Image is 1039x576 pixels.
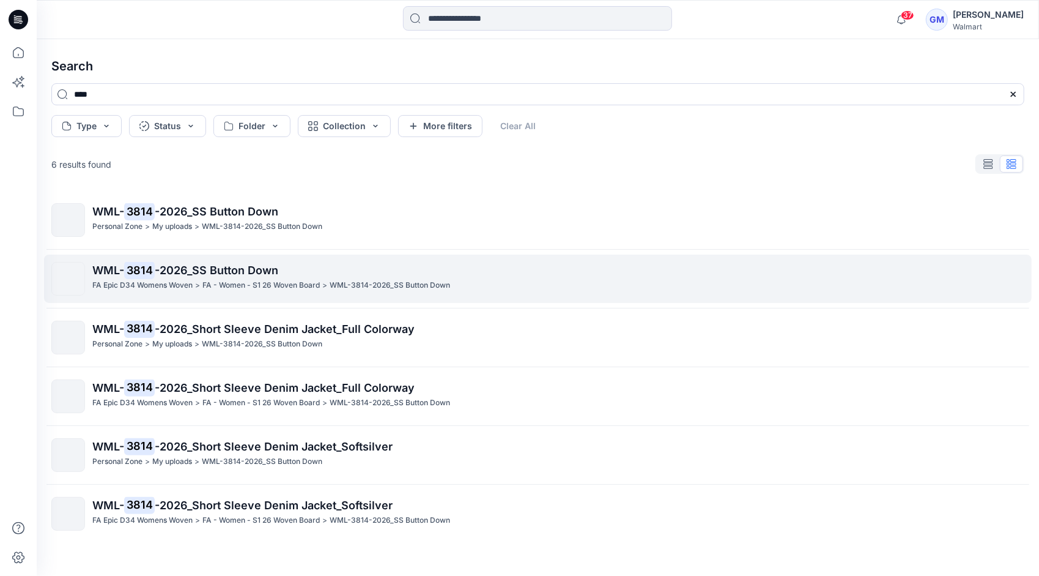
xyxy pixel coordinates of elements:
p: WML-3814-2026_SS Button Down [202,220,322,233]
mark: 3814 [124,203,155,220]
p: > [145,338,150,351]
span: -2026_Short Sleeve Denim Jacket_Full Colorway [155,323,415,335]
button: More filters [398,115,483,137]
mark: 3814 [124,320,155,337]
p: FA Epic D34 Womens Woven [92,514,193,527]
p: My uploads [152,455,192,468]
p: WML-3814-2026_SS Button Down [330,397,450,410]
button: Status [129,115,206,137]
p: My uploads [152,338,192,351]
p: > [322,279,327,292]
p: WML-3814-2026_SS Button Down [202,338,322,351]
span: -2026_SS Button Down [155,205,278,218]
div: GM [926,9,948,31]
span: -2026_Short Sleeve Denim Jacket_Softsilver [155,499,393,512]
p: WML-3814-2026_SS Button Down [330,514,450,527]
p: FA - Women - S1 26 Woven Board [202,279,320,292]
mark: 3814 [124,438,155,455]
p: FA - Women - S1 26 Woven Board [202,397,320,410]
mark: 3814 [124,496,155,514]
a: WML-3814-2026_Short Sleeve Denim Jacket_Full ColorwayFA Epic D34 Womens Woven>FA - Women - S1 26 ... [44,372,1032,421]
p: Personal Zone [92,338,142,351]
a: WML-3814-2026_Short Sleeve Denim Jacket_Full ColorwayPersonal Zone>My uploads>WML-3814-2026_SS Bu... [44,313,1032,362]
p: > [194,220,199,233]
p: > [195,514,200,527]
p: FA Epic D34 Womens Woven [92,397,193,410]
p: > [195,397,200,410]
a: WML-3814-2026_SS Button DownPersonal Zone>My uploads>WML-3814-2026_SS Button Down [44,196,1032,244]
p: > [145,455,150,468]
span: -2026_Short Sleeve Denim Jacket_Softsilver [155,440,393,453]
span: -2026_Short Sleeve Denim Jacket_Full Colorway [155,381,415,394]
span: WML- [92,323,124,335]
div: Walmart [953,22,1024,31]
p: WML-3814-2026_SS Button Down [330,279,450,292]
p: My uploads [152,220,192,233]
div: [PERSON_NAME] [953,7,1024,22]
p: FA - Women - S1 26 Woven Board [202,514,320,527]
a: WML-3814-2026_SS Button DownFA Epic D34 Womens Woven>FA - Women - S1 26 Woven Board>WML-3814-2026... [44,255,1032,303]
p: WML-3814-2026_SS Button Down [202,455,322,468]
p: > [322,514,327,527]
span: WML- [92,381,124,394]
button: Collection [298,115,391,137]
button: Type [51,115,122,137]
p: > [322,397,327,410]
span: WML- [92,205,124,218]
span: -2026_SS Button Down [155,264,278,277]
mark: 3814 [124,261,155,279]
p: > [145,220,150,233]
p: Personal Zone [92,220,142,233]
span: WML- [92,264,124,277]
mark: 3814 [124,379,155,396]
p: 6 results found [51,158,111,171]
p: > [194,338,199,351]
p: FA Epic D34 Womens Woven [92,279,193,292]
a: WML-3814-2026_Short Sleeve Denim Jacket_SoftsilverPersonal Zone>My uploads>WML-3814-2026_SS Butto... [44,431,1032,479]
p: Personal Zone [92,455,142,468]
h4: Search [42,49,1034,83]
span: 37 [901,10,914,20]
button: Folder [213,115,290,137]
p: > [194,455,199,468]
span: WML- [92,499,124,512]
a: WML-3814-2026_Short Sleeve Denim Jacket_SoftsilverFA Epic D34 Womens Woven>FA - Women - S1 26 Wov... [44,490,1032,538]
span: WML- [92,440,124,453]
p: > [195,279,200,292]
